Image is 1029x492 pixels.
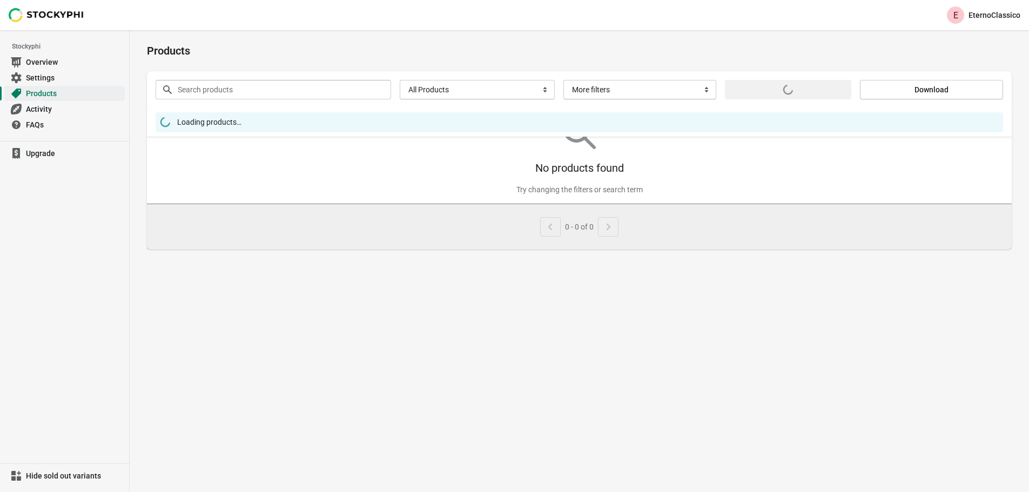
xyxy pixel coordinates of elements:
[860,80,1003,99] button: Download
[26,119,123,130] span: FAQs
[4,101,125,117] a: Activity
[535,160,624,176] p: No products found
[4,117,125,132] a: FAQs
[953,10,958,21] text: E
[943,4,1025,26] button: Avatar with initials EEternoClassico
[540,213,618,237] nav: Pagination
[4,85,125,101] a: Products
[4,468,125,483] a: Hide sold out variants
[565,223,594,231] span: 0 - 0 of 0
[947,6,964,24] span: Avatar with initials E
[4,146,125,161] a: Upgrade
[147,43,1012,58] h1: Products
[26,470,123,481] span: Hide sold out variants
[26,88,123,99] span: Products
[26,72,123,83] span: Settings
[12,41,129,52] span: Stockyphi
[4,70,125,85] a: Settings
[26,57,123,68] span: Overview
[9,8,84,22] img: Stockyphi
[516,184,643,195] p: Try changing the filters or search term
[177,117,241,130] span: Loading products…
[914,85,949,94] span: Download
[26,148,123,159] span: Upgrade
[26,104,123,114] span: Activity
[177,80,372,99] input: Search products
[969,11,1020,19] p: EternoClassico
[4,54,125,70] a: Overview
